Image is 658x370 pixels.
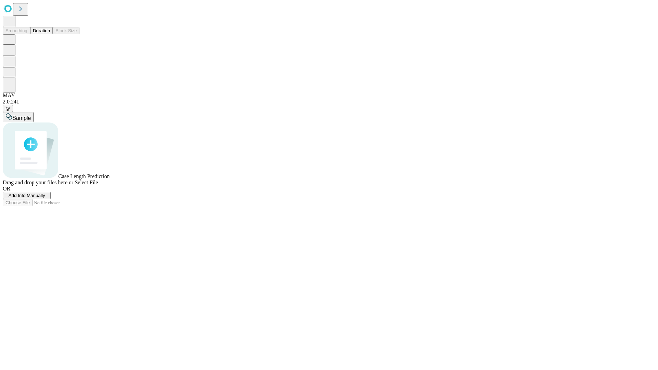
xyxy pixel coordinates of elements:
[3,27,30,34] button: Smoothing
[75,180,98,185] span: Select File
[5,106,10,111] span: @
[3,92,655,99] div: MAY
[12,115,31,121] span: Sample
[3,112,34,122] button: Sample
[58,173,110,179] span: Case Length Prediction
[9,193,45,198] span: Add Info Manually
[53,27,80,34] button: Block Size
[3,105,13,112] button: @
[3,192,51,199] button: Add Info Manually
[3,99,655,105] div: 2.0.241
[3,186,10,192] span: OR
[30,27,53,34] button: Duration
[3,180,73,185] span: Drag and drop your files here or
